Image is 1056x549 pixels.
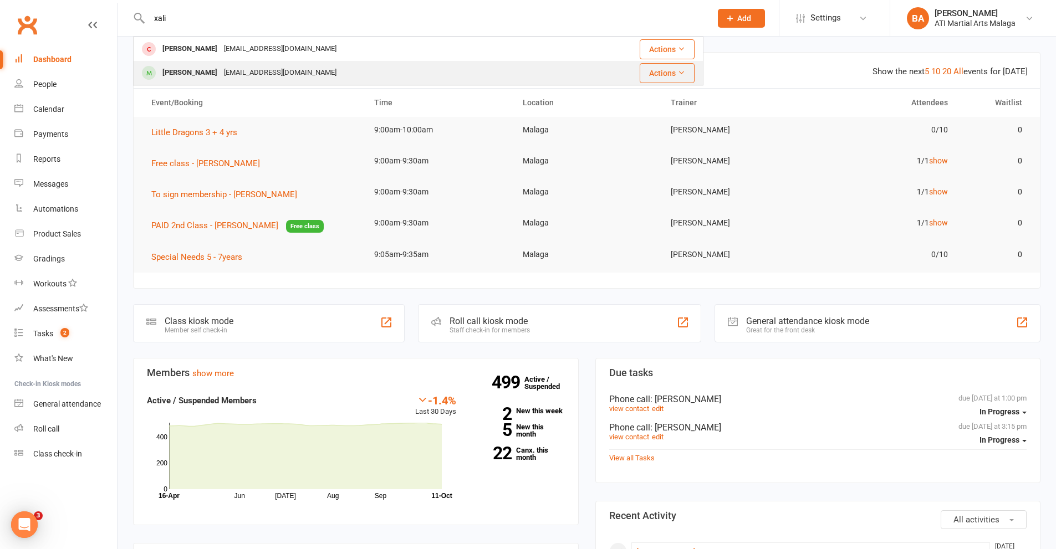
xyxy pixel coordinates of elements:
[14,222,117,247] a: Product Sales
[925,66,929,76] a: 5
[661,148,809,174] td: [PERSON_NAME]
[450,326,530,334] div: Staff check-in for members
[14,197,117,222] a: Automations
[450,316,530,326] div: Roll call kiosk mode
[33,399,101,408] div: General attendance
[513,117,661,143] td: Malaga
[640,39,695,59] button: Actions
[364,148,513,174] td: 9:00am-9:30am
[60,328,69,337] span: 2
[980,402,1027,422] button: In Progress
[473,422,512,438] strong: 5
[513,210,661,236] td: Malaga
[14,321,117,346] a: Tasks 2
[33,279,67,288] div: Workouts
[652,404,664,413] a: edit
[33,354,73,363] div: What's New
[14,247,117,271] a: Gradings
[33,204,78,213] div: Automations
[165,316,233,326] div: Class kiosk mode
[661,242,809,268] td: [PERSON_NAME]
[151,157,268,170] button: Free class - [PERSON_NAME]
[159,41,221,57] div: [PERSON_NAME]
[746,316,869,326] div: General attendance kiosk mode
[33,254,65,263] div: Gradings
[640,63,695,83] button: Actions
[33,304,88,313] div: Assessments
[473,445,512,461] strong: 22
[14,417,117,442] a: Roll call
[809,148,958,174] td: 1/1
[661,89,809,117] th: Trainer
[718,9,765,28] button: Add
[935,8,1016,18] div: [PERSON_NAME]
[980,430,1027,450] button: In Progress
[513,242,661,268] td: Malaga
[286,220,324,233] span: Free class
[809,179,958,205] td: 1/1
[609,404,649,413] a: view contact
[14,392,117,417] a: General attendance kiosk mode
[11,511,38,538] div: Open Intercom Messenger
[151,219,324,233] button: PAID 2nd Class - [PERSON_NAME]Free class
[165,326,233,334] div: Member self check-in
[33,130,68,138] div: Payments
[958,148,1032,174] td: 0
[151,252,242,262] span: Special Needs 5 - 7years
[929,218,948,227] a: show
[980,407,1019,416] span: In Progress
[33,229,81,238] div: Product Sales
[609,394,1027,404] div: Phone call
[473,423,565,438] a: 5New this month
[33,424,59,433] div: Roll call
[513,89,661,117] th: Location
[609,510,1027,521] h3: Recent Activity
[364,210,513,236] td: 9:00am-9:30am
[907,7,929,29] div: BA
[151,188,305,201] button: To sign membership - [PERSON_NAME]
[159,65,221,81] div: [PERSON_NAME]
[809,242,958,268] td: 0/10
[661,179,809,205] td: [PERSON_NAME]
[415,394,456,418] div: Last 30 Days
[809,117,958,143] td: 0/10
[151,250,250,264] button: Special Needs 5 - 7years
[746,326,869,334] div: Great for the front desk
[14,346,117,371] a: What's New
[33,329,53,338] div: Tasks
[661,210,809,236] td: [PERSON_NAME]
[364,179,513,205] td: 9:00am-9:30am
[958,210,1032,236] td: 0
[14,97,117,122] a: Calendar
[151,127,237,137] span: Little Dragons 3 + 4 yrs
[415,394,456,406] div: -1.4%
[151,126,245,139] button: Little Dragons 3 + 4 yrs
[473,407,565,414] a: 2New this week
[650,422,721,433] span: : [PERSON_NAME]
[958,89,1032,117] th: Waitlist
[13,11,41,39] a: Clubworx
[473,406,512,422] strong: 2
[14,147,117,172] a: Reports
[931,66,940,76] a: 10
[609,367,1027,378] h3: Due tasks
[810,6,841,30] span: Settings
[513,148,661,174] td: Malaga
[609,454,655,462] a: View all Tasks
[929,187,948,196] a: show
[221,65,340,81] div: [EMAIL_ADDRESS][DOMAIN_NAME]
[14,122,117,147] a: Payments
[33,55,72,64] div: Dashboard
[958,117,1032,143] td: 0
[151,189,297,199] span: To sign membership - [PERSON_NAME]
[14,47,117,72] a: Dashboard
[33,105,64,114] div: Calendar
[33,449,82,458] div: Class check-in
[953,66,963,76] a: All
[929,156,948,165] a: show
[958,179,1032,205] td: 0
[524,367,573,398] a: 499Active / Suspended
[941,510,1027,529] button: All activities
[147,367,565,378] h3: Members
[873,65,1028,78] div: Show the next events for [DATE]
